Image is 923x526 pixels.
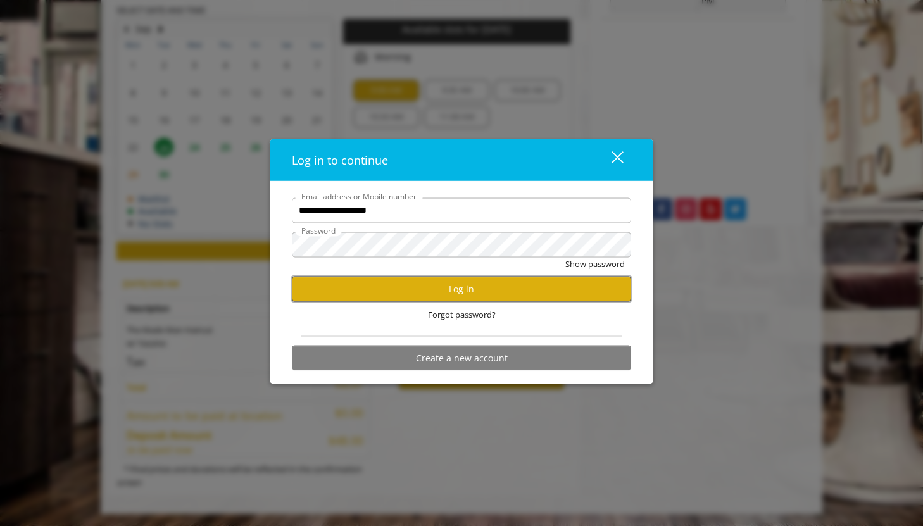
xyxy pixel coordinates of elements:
[295,224,342,236] label: Password
[292,346,631,370] button: Create a new account
[292,197,631,223] input: Email address or Mobile number
[292,277,631,301] button: Log in
[292,152,388,167] span: Log in to continue
[428,308,496,321] span: Forgot password?
[295,190,423,202] label: Email address or Mobile number
[292,232,631,257] input: Password
[588,147,631,173] button: close dialog
[565,257,625,270] button: Show password
[597,151,622,170] div: close dialog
